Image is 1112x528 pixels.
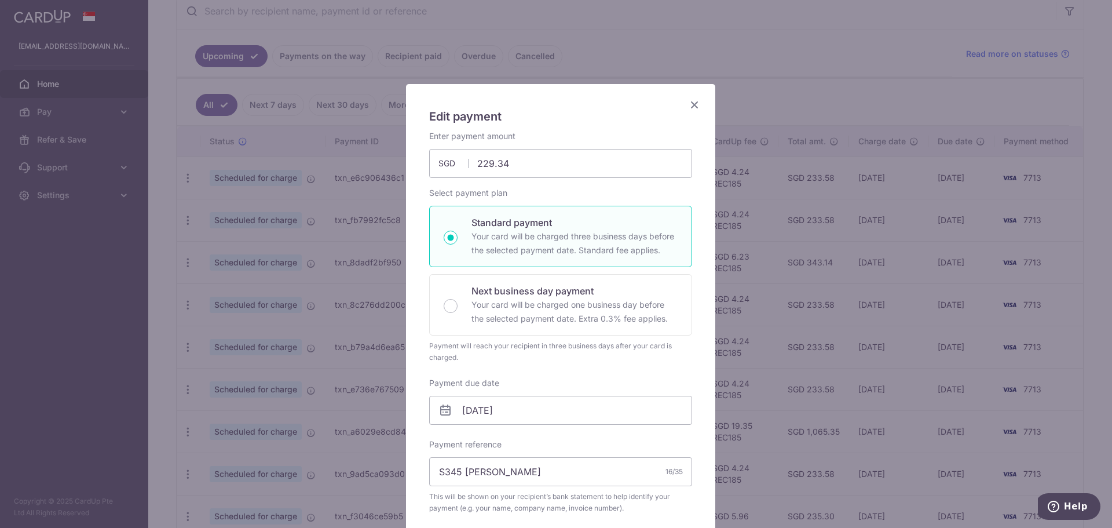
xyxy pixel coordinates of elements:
span: This will be shown on your recipient’s bank statement to help identify your payment (e.g. your na... [429,491,692,514]
button: Close [687,98,701,112]
div: Payment will reach your recipient in three business days after your card is charged. [429,340,692,363]
label: Select payment plan [429,187,507,199]
h5: Edit payment [429,107,692,126]
p: Your card will be charged one business day before the selected payment date. Extra 0.3% fee applies. [471,298,678,326]
iframe: Opens a widget where you can find more information [1038,493,1100,522]
p: Standard payment [471,216,678,230]
span: SGD [438,158,469,169]
div: 16/35 [665,466,683,478]
p: Next business day payment [471,284,678,298]
label: Payment due date [429,377,499,389]
input: 0.00 [429,149,692,178]
label: Payment reference [429,439,502,450]
input: DD / MM / YYYY [429,396,692,425]
p: Your card will be charged three business days before the selected payment date. Standard fee appl... [471,230,678,257]
label: Enter payment amount [429,130,515,142]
